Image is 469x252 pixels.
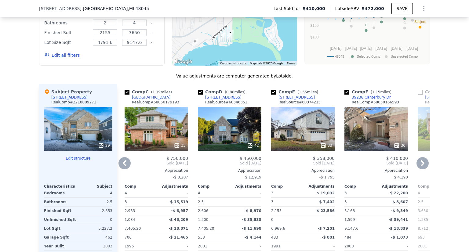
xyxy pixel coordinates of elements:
[344,242,375,250] div: 2000
[246,209,261,213] span: $ 8,970
[44,233,77,242] div: Garage Sqft
[362,6,384,11] span: $472,000
[198,218,208,222] span: 1,300
[150,22,153,24] button: Clear
[44,19,89,27] div: Bathrooms
[220,61,246,66] button: Keyboard shortcuts
[198,242,228,250] div: 2001
[79,242,112,250] div: 2003
[44,156,112,161] button: Edit structure
[390,191,408,195] span: $ 22,200
[335,5,362,12] span: Lotside ARV
[267,23,279,39] div: 37827 Lakeville St
[205,100,247,105] div: RealSource # 60346351
[125,198,155,206] div: 3
[79,215,112,224] div: 0
[406,46,418,51] text: [DATE]
[222,90,248,94] span: ( miles)
[240,156,261,161] span: $ 450,000
[418,2,430,15] button: Show Options
[418,89,468,95] div: Comp G
[304,242,335,250] div: -
[372,90,380,94] span: 1.15
[330,46,341,51] text: [DATE]
[271,242,302,250] div: 1991
[247,142,259,149] div: 42
[231,198,261,206] div: -
[205,95,242,100] div: [STREET_ADDRESS]
[344,235,351,239] span: 484
[318,200,335,204] span: -$ 7,402
[250,62,283,65] span: Map data ©2025 Google
[44,198,77,206] div: Bathrooms
[132,100,179,105] div: RealComp # 58050179193
[169,226,188,231] span: -$ 18,871
[125,226,141,231] span: 7,405.20
[125,235,132,239] span: 706
[125,184,156,189] div: Comp
[169,200,188,204] span: -$ 15,519
[311,23,319,28] text: $150
[128,6,149,11] span: , MI 48045
[350,19,352,23] text: H
[391,235,408,239] span: -$ 1,073
[418,209,428,213] span: 3,650
[174,142,186,149] div: 35
[344,209,355,213] span: 3,168
[394,175,408,179] span: $ 4,190
[44,38,89,47] div: Lot Size Sqft
[274,5,303,12] span: Last Sold for
[44,215,77,224] div: Unfinished Sqft
[388,218,408,222] span: -$ 39,441
[169,218,188,222] span: -$ 48,209
[125,191,127,195] span: 4
[271,161,335,166] span: Sold [DATE]
[418,184,449,189] div: Comp
[242,218,261,222] span: -$ 35,838
[44,242,77,250] div: Year Built
[125,89,174,95] div: Comp C
[344,89,394,95] div: Comp F
[391,46,402,51] text: [DATE]
[344,198,375,206] div: 3
[278,95,315,100] div: [STREET_ADDRESS]
[125,95,170,100] a: [GEOGRAPHIC_DATA]
[158,242,188,250] div: -
[352,100,399,105] div: RealComp # 58050166593
[39,73,430,79] div: Value adjustments are computer generated by Lotside .
[198,198,228,206] div: 2.5
[425,95,461,100] div: [STREET_ADDRESS]
[125,209,135,213] span: 2,983
[51,95,88,100] div: [STREET_ADDRESS]
[344,184,376,189] div: Comp
[376,46,387,51] text: [DATE]
[216,30,227,45] div: 29471 N Seaway Ct
[368,90,394,94] span: ( miles)
[166,156,188,161] span: $ 750,000
[198,226,214,231] span: 7,405.20
[344,218,355,222] span: 1,599
[357,55,380,59] text: Selected Comp
[418,242,448,250] div: 2001
[198,168,261,173] div: Appreciation
[173,58,194,66] img: Google
[344,95,391,100] a: 39238 Canterbury Dr
[158,189,188,197] div: -
[335,55,344,59] text: 48045
[152,90,161,94] span: 1.19
[320,142,332,149] div: 33
[317,191,335,195] span: $ 19,092
[132,95,170,100] div: [GEOGRAPHIC_DATA]
[198,235,205,239] span: 538
[299,90,307,94] span: 1.55
[79,189,112,197] div: 4
[391,200,408,204] span: -$ 8,607
[319,175,335,179] span: -$ 1,795
[98,142,110,149] div: 29
[150,41,153,44] button: Clear
[198,89,248,95] div: Comp D
[360,46,372,51] text: [DATE]
[365,23,367,27] text: F
[156,184,188,189] div: Adjustments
